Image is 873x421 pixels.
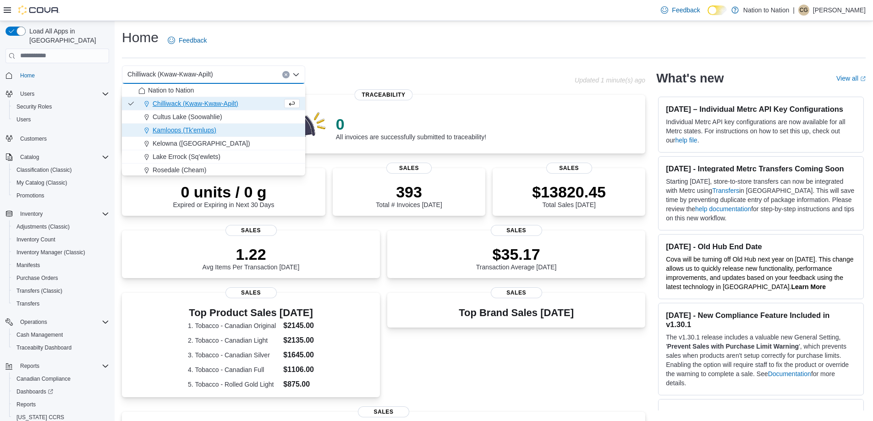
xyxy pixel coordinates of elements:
[16,249,85,256] span: Inventory Manager (Classic)
[203,245,300,263] p: 1.22
[127,69,213,80] span: Chilliwack (Kwaw-Kwaw-Apilt)
[666,104,856,114] h3: [DATE] – Individual Metrc API Key Configurations
[13,177,71,188] a: My Catalog (Classic)
[376,183,442,208] div: Total # Invoices [DATE]
[666,333,856,388] p: The v1.30.1 release includes a valuable new General Setting, ' ', which prevents sales when produ...
[9,385,113,398] a: Dashboards
[13,234,59,245] a: Inventory Count
[16,192,44,199] span: Promotions
[13,190,48,201] a: Promotions
[20,153,39,161] span: Catalog
[13,114,109,125] span: Users
[16,317,109,328] span: Operations
[13,342,75,353] a: Traceabilty Dashboard
[13,260,44,271] a: Manifests
[376,183,442,201] p: 393
[13,164,109,175] span: Classification (Classic)
[188,350,280,360] dt: 3. Tobacco - Canadian Silver
[20,135,47,142] span: Customers
[16,166,72,174] span: Classification (Classic)
[13,329,66,340] a: Cash Management
[188,321,280,330] dt: 1. Tobacco - Canadian Original
[13,273,62,284] a: Purchase Orders
[666,177,856,223] p: Starting [DATE], store-to-store transfers can now be integrated with Metrc using in [GEOGRAPHIC_D...
[16,344,71,351] span: Traceabilty Dashboard
[153,165,207,175] span: Rosedale (Cheam)
[16,208,46,219] button: Inventory
[9,113,113,126] button: Users
[16,88,38,99] button: Users
[666,242,856,251] h3: [DATE] - Old Hub End Date
[16,132,109,144] span: Customers
[666,256,853,290] span: Cova will be turning off Old Hub next year on [DATE]. This change allows us to quickly release ne...
[712,187,739,194] a: Transfers
[16,300,39,307] span: Transfers
[9,233,113,246] button: Inventory Count
[16,116,31,123] span: Users
[16,262,40,269] span: Manifests
[860,76,866,82] svg: External link
[666,311,856,329] h3: [DATE] - New Compliance Feature Included in v1.30.1
[9,164,113,176] button: Classification (Classic)
[282,71,290,78] button: Clear input
[122,28,159,47] h1: Home
[675,137,697,144] a: help file
[20,362,39,370] span: Reports
[16,179,67,186] span: My Catalog (Classic)
[283,320,314,331] dd: $2145.00
[476,245,557,271] div: Transaction Average [DATE]
[13,342,109,353] span: Traceabilty Dashboard
[16,375,71,383] span: Canadian Compliance
[16,401,36,408] span: Reports
[667,343,799,350] strong: Prevent Sales with Purchase Limit Warning
[791,283,826,290] a: Learn More
[657,1,703,19] a: Feedback
[283,350,314,361] dd: $1645.00
[13,298,43,309] a: Transfers
[813,5,866,16] p: [PERSON_NAME]
[16,331,63,339] span: Cash Management
[188,380,280,389] dt: 5. Tobacco - Rolled Gold Light
[13,285,109,296] span: Transfers (Classic)
[122,137,305,150] button: Kelowna ([GEOGRAPHIC_DATA])
[16,274,58,282] span: Purchase Orders
[148,86,194,95] span: Nation to Nation
[666,164,856,173] h3: [DATE] - Integrated Metrc Transfers Coming Soon
[173,183,275,201] p: 0 units / 0 g
[188,365,280,374] dt: 4. Tobacco - Canadian Full
[283,364,314,375] dd: $1106.00
[9,341,113,354] button: Traceabilty Dashboard
[153,112,222,121] span: Cultus Lake (Soowahlie)
[9,259,113,272] button: Manifests
[708,5,727,15] input: Dark Mode
[122,164,305,177] button: Rosedale (Cheam)
[2,87,113,100] button: Users
[2,151,113,164] button: Catalog
[16,103,52,110] span: Security Roles
[20,210,43,218] span: Inventory
[532,183,606,208] div: Total Sales [DATE]
[793,5,795,16] p: |
[13,298,109,309] span: Transfers
[225,225,277,236] span: Sales
[122,97,305,110] button: Chilliwack (Kwaw-Kwaw-Apilt)
[16,414,64,421] span: [US_STATE] CCRS
[173,183,275,208] div: Expired or Expiring in Next 30 Days
[13,329,109,340] span: Cash Management
[2,131,113,145] button: Customers
[188,307,314,318] h3: Top Product Sales [DATE]
[16,133,50,144] a: Customers
[743,5,789,16] p: Nation to Nation
[836,75,866,82] a: View allExternal link
[164,31,210,49] a: Feedback
[9,176,113,189] button: My Catalog (Classic)
[13,247,109,258] span: Inventory Manager (Classic)
[2,316,113,328] button: Operations
[9,189,113,202] button: Promotions
[13,101,55,112] a: Security Roles
[9,284,113,297] button: Transfers (Classic)
[13,114,34,125] a: Users
[2,360,113,372] button: Reports
[283,335,314,346] dd: $2135.00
